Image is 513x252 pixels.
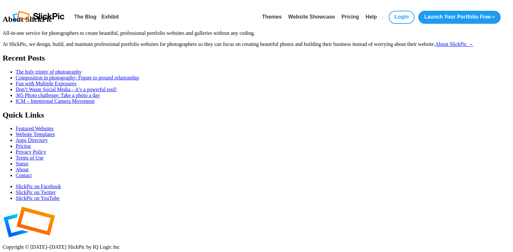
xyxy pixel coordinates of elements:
a: ICM – Intentional Camera Movement [16,98,95,104]
a: 365 Photo challenge: Take a photo a day [16,92,100,98]
a: Pricing [16,143,31,149]
p: All-in-one service for photographers to create beautiful, professional portfolio websites and gal... [3,30,510,36]
a: Apps Directory [16,137,48,143]
a: Don’t Waste Social Media – it’s a powerful tool! [16,87,117,92]
a: Composition in photography: Figure to ground relationship [16,75,139,80]
p: At SlickPic, we design, build, and maintain professional portfolio websites for photographers so ... [3,41,510,47]
a: SlickPic on Twitter [16,189,56,195]
a: About [16,167,29,172]
a: Website Templates [16,132,55,137]
a: Contact [16,173,32,178]
a: The holy trinity of photography [16,69,82,75]
a: About SlickPic [435,41,473,47]
h2: Recent Posts [3,54,510,63]
p: Copyright © [DATE]–[DATE] SlickPic by IQ Logic Inc [3,244,510,250]
a: Status [16,161,28,166]
a: Fun with Multiple Exposures [16,81,76,86]
a: Terms of Use [16,155,44,161]
a: Privacy Policy [16,149,46,155]
a: Featured Websites [16,126,54,131]
a: SlickPic on Facebook [16,184,61,189]
img: SlickPic – Photography Websites [3,206,159,238]
a: SlickPic on YouTube [16,195,60,201]
h2: Quick Links [3,111,510,119]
